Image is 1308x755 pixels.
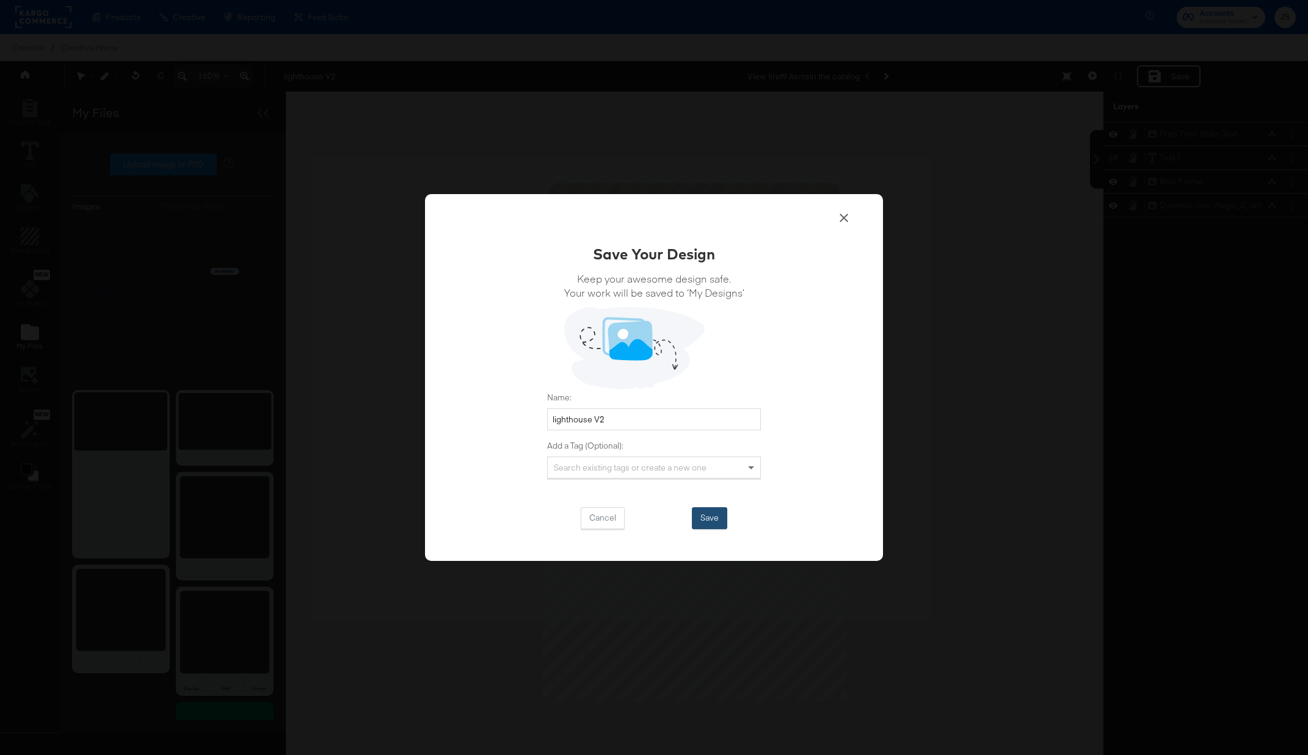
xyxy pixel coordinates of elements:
[547,392,761,403] label: Name:
[692,507,727,529] button: Save
[581,507,625,529] button: Cancel
[547,440,761,452] label: Add a Tag (Optional):
[548,457,760,478] div: Search existing tags or create a new one
[564,286,744,300] span: Your work will be saved to ‘My Designs’
[564,272,744,286] span: Keep your awesome design safe.
[593,244,715,264] div: Save Your Design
